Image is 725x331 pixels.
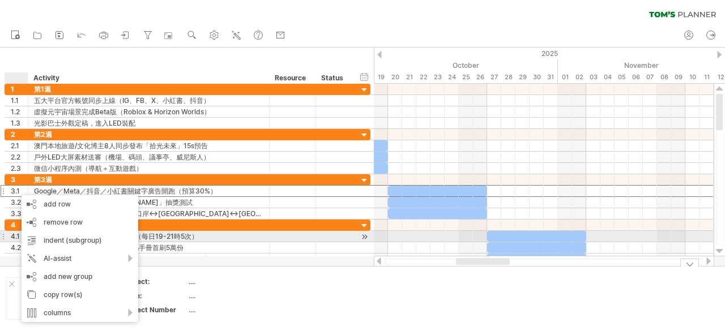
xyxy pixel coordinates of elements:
div: Tuesday, 28 October 2025 [501,71,515,83]
div: indent (subgroup) [22,231,138,250]
div: Status [321,72,346,84]
div: Saturday, 1 November 2025 [558,71,572,83]
div: Monday, 20 October 2025 [388,71,402,83]
div: add row [22,195,138,213]
div: Sunday, 26 October 2025 [473,71,487,83]
div: Tuesday, 4 November 2025 [600,71,615,83]
div: Wednesday, 29 October 2025 [515,71,530,83]
div: Friday, 31 October 2025 [544,71,558,83]
div: 3 [11,174,28,185]
div: Sunday, 9 November 2025 [671,71,685,83]
div: 4.2 [11,242,28,253]
div: 第4週 [34,220,263,230]
div: Friday, 24 October 2025 [445,71,459,83]
div: 2 [11,129,28,140]
div: Date: [124,291,186,300]
div: Tuesday, 11 November 2025 [700,71,714,83]
div: Monday, 27 October 2025 [487,71,501,83]
div: 2.3 [11,163,28,174]
div: copy row(s) [22,286,138,304]
div: 1.3 [11,118,28,128]
div: 3.1 [11,186,28,196]
div: 虛擬元宇宙場景完成Beta版（Roblox & Horizon Worlds） [34,106,263,117]
div: 4.1 [11,231,28,242]
div: 2.1 [11,140,28,151]
div: Project: [124,277,186,286]
div: Saturday, 25 October 2025 [459,71,473,83]
div: 光影巴士外觀定稿，進入LED裝配 [34,118,263,128]
div: Thursday, 30 October 2025 [530,71,544,83]
div: Monday, 10 November 2025 [685,71,700,83]
div: Thursday, 6 November 2025 [629,71,643,83]
div: 五大平台官方帳號同步上線（IG、FB、X、小紅書、抖音） [34,95,263,106]
div: add new group [22,268,138,286]
div: hide legend [680,259,699,267]
div: Monday, 3 November 2025 [586,71,600,83]
div: scroll to activity [359,231,370,243]
div: Saturday, 8 November 2025 [657,71,671,83]
div: 微信小程序內測（導航＋互動遊戲） [34,163,263,174]
div: Wednesday, 22 October 2025 [416,71,430,83]
div: 第2週 [34,129,263,140]
div: .... [189,291,284,300]
div: .... [189,305,284,315]
div: Wednesday, 5 November 2025 [615,71,629,83]
div: Friday, 7 November 2025 [643,71,657,83]
div: 3.3 [11,208,28,219]
div: 第3週 [34,174,263,185]
div: Resource [275,72,309,84]
div: 2.2 [11,152,28,162]
span: remove row [44,218,83,226]
div: 虛擬元宇宙開放「數位[PERSON_NAME]」抽獎測試 [34,197,263,208]
div: Sunday, 2 November 2025 [572,71,586,83]
div: 戶外LED大屏素材送審（機場、碼頭、議事亭、威尼斯人） [34,152,263,162]
div: Google／Meta／抖音／小紅書關鍵字廣告開跑（預算30%） [34,186,263,196]
div: 澳門有線電視30s宣傳片首輪播出（每日19-21時5次） [34,231,263,242]
div: 快閃預展場地勘查（議事亭前地、[GEOGRAPHIC_DATA]） [34,253,263,264]
div: Sunday, 19 October 2025 [374,71,388,83]
div: columns [22,304,138,322]
div: 光影巴士出廠→夜間試駕（路線：口岸↔[GEOGRAPHIC_DATA]↔[GEOGRAPHIC_DATA]） [34,208,263,219]
div: 第1週 [34,84,263,94]
div: 1.1 [11,95,28,106]
div: 《澳門日報》專題半版刊登＋QR碼手冊首刷5萬份 [34,242,263,253]
div: Add your own logo [6,277,112,320]
div: 澳門本地旅遊/文化博主8人同步發布「拾光未來」15s預告 [34,140,263,151]
div: 1 [11,84,28,94]
div: Tuesday, 21 October 2025 [402,71,416,83]
div: .... [189,277,284,286]
div: 4.3 [11,253,28,264]
div: 3.2 [11,197,28,208]
div: Activity [33,72,263,84]
div: Project Number [124,305,186,315]
div: 4 [11,220,28,230]
div: Thursday, 23 October 2025 [430,71,445,83]
div: 1.2 [11,106,28,117]
div: AI-assist [22,250,138,268]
